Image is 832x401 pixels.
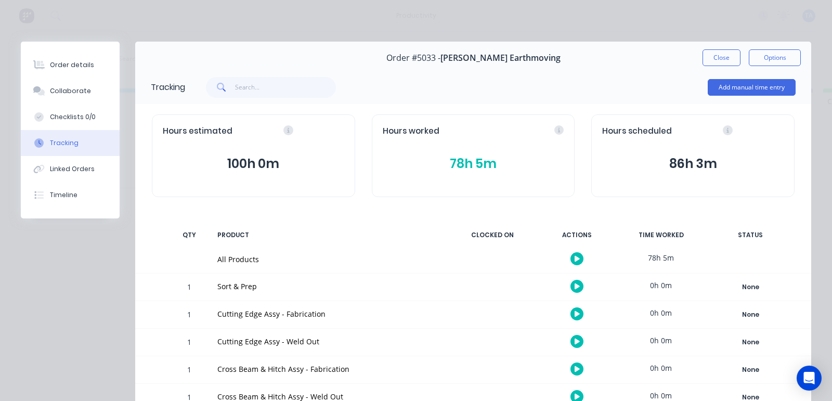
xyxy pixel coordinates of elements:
[217,281,441,292] div: Sort & Prep
[50,138,79,148] div: Tracking
[386,53,440,63] span: Order #5033 -
[713,335,788,349] div: None
[713,363,788,377] div: None
[163,125,232,137] span: Hours estimated
[712,280,788,294] button: None
[797,366,822,391] div: Open Intercom Messenger
[622,356,700,380] div: 0h 0m
[174,330,205,356] div: 1
[151,81,185,94] div: Tracking
[713,308,788,321] div: None
[50,60,94,70] div: Order details
[712,307,788,322] button: None
[383,154,564,174] button: 78h 5m
[706,224,795,246] div: STATUS
[211,224,447,246] div: PRODUCT
[383,125,439,137] span: Hours worked
[217,364,441,374] div: Cross Beam & Hitch Assy - Fabrication
[217,336,441,347] div: Cutting Edge Assy - Weld Out
[622,301,700,325] div: 0h 0m
[21,52,120,78] button: Order details
[217,308,441,319] div: Cutting Edge Assy - Fabrication
[21,182,120,208] button: Timeline
[50,190,77,200] div: Timeline
[174,224,205,246] div: QTY
[708,79,796,96] button: Add manual time entry
[50,164,95,174] div: Linked Orders
[622,274,700,297] div: 0h 0m
[453,224,531,246] div: CLOCKED ON
[622,329,700,352] div: 0h 0m
[538,224,616,246] div: ACTIONS
[712,363,788,377] button: None
[21,156,120,182] button: Linked Orders
[235,77,336,98] input: Search...
[749,49,801,66] button: Options
[50,112,96,122] div: Checklists 0/0
[21,104,120,130] button: Checklists 0/0
[713,280,788,294] div: None
[21,130,120,156] button: Tracking
[217,254,441,265] div: All Products
[622,246,700,269] div: 78h 5m
[622,224,700,246] div: TIME WORKED
[163,154,344,174] button: 100h 0m
[174,275,205,301] div: 1
[703,49,740,66] button: Close
[50,86,91,96] div: Collaborate
[174,303,205,328] div: 1
[174,358,205,383] div: 1
[602,125,672,137] span: Hours scheduled
[602,154,784,174] button: 86h 3m
[440,53,561,63] span: [PERSON_NAME] Earthmoving
[21,78,120,104] button: Collaborate
[712,335,788,350] button: None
